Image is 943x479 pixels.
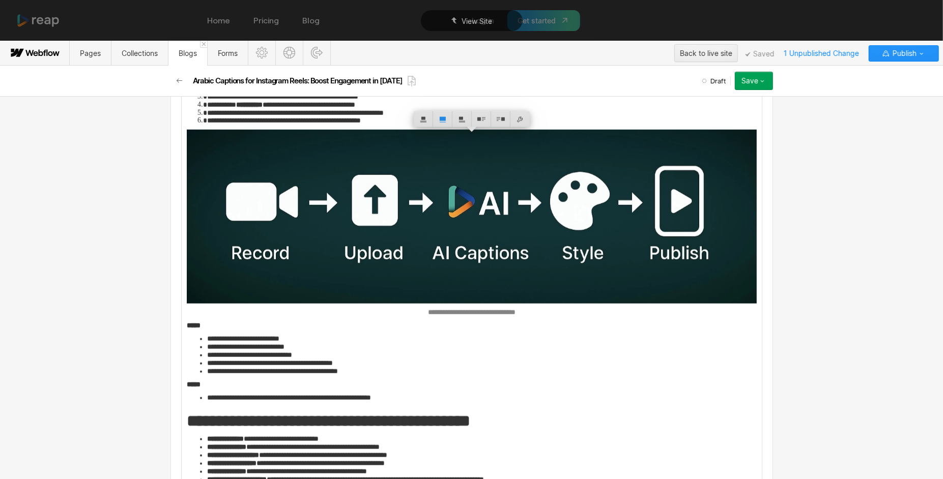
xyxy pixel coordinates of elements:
[674,44,738,62] button: Back to live site
[779,45,864,61] span: 1 Unpublished Change
[741,77,758,85] div: Save
[179,49,197,57] span: Blogs
[80,49,101,57] span: Pages
[680,46,732,61] div: Back to live site
[193,76,403,86] h2: Arabic Captions for Instagram Reels: Boost Engagement in [DATE]
[462,17,492,25] span: View Site
[200,41,207,48] a: Close 'Blogs' tab
[218,49,238,57] span: Forms
[710,76,726,85] span: Draft
[122,49,158,57] span: Collections
[746,52,775,57] span: Saved
[891,46,917,61] span: Publish
[869,45,939,62] button: Publish
[735,72,773,90] button: Save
